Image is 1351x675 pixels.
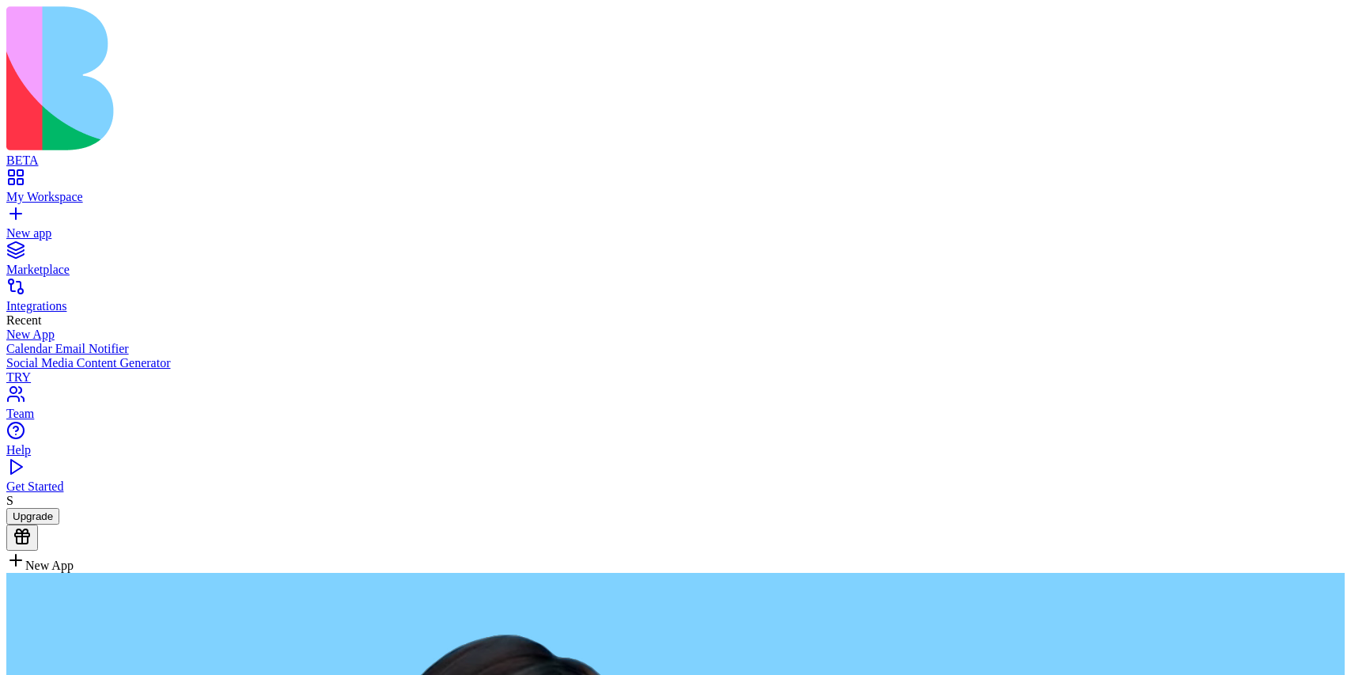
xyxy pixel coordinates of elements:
[6,342,1345,356] a: Calendar Email Notifier
[6,494,13,507] span: S
[6,212,1345,241] a: New app
[6,299,1345,313] div: Integrations
[6,285,1345,313] a: Integrations
[6,480,1345,494] div: Get Started
[6,226,1345,241] div: New app
[6,509,59,522] a: Upgrade
[6,370,1345,385] div: TRY
[6,248,1345,277] a: Marketplace
[6,6,642,150] img: logo
[6,356,1345,385] a: Social Media Content GeneratorTRY
[25,559,74,572] span: New App
[6,154,1345,168] div: BETA
[6,176,1345,204] a: My Workspace
[6,263,1345,277] div: Marketplace
[6,429,1345,457] a: Help
[6,508,59,525] button: Upgrade
[6,313,41,327] span: Recent
[6,407,1345,421] div: Team
[6,328,1345,342] a: New App
[6,139,1345,168] a: BETA
[6,443,1345,457] div: Help
[6,190,1345,204] div: My Workspace
[6,356,1345,370] div: Social Media Content Generator
[6,392,1345,421] a: Team
[6,465,1345,494] a: Get Started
